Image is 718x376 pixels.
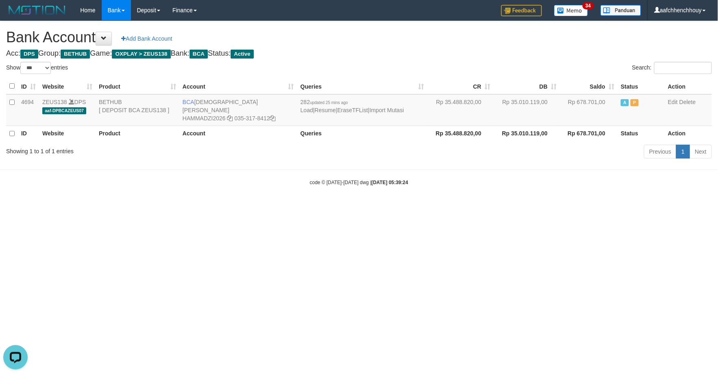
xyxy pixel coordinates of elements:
a: Next [690,145,712,159]
label: Show entries [6,62,68,74]
button: Open LiveChat chat widget [3,3,28,28]
span: Paused [631,99,639,106]
th: ID: activate to sort column ascending [18,78,39,94]
label: Search: [632,62,712,74]
th: Action [665,78,712,94]
td: BETHUB [ DEPOSIT BCA ZEUS138 ] [96,94,179,126]
th: Rp 35.488.820,00 [427,126,493,141]
input: Search: [654,62,712,74]
span: DPS [20,50,38,59]
th: Queries: activate to sort column ascending [297,78,428,94]
img: panduan.png [600,5,641,16]
th: Rp 35.010.119,00 [493,126,560,141]
th: Product [96,126,179,141]
th: Rp 678.701,00 [560,126,618,141]
th: Status [618,78,665,94]
th: ID [18,126,39,141]
span: OXPLAY > ZEUS138 [112,50,170,59]
small: code © [DATE]-[DATE] dwg | [310,180,408,185]
img: Button%20Memo.svg [554,5,588,16]
a: Load [301,107,313,113]
a: Resume [314,107,336,113]
span: updated 25 mins ago [310,100,348,105]
td: 4694 [18,94,39,126]
td: [DEMOGRAPHIC_DATA][PERSON_NAME] 035-317-8412 [179,94,297,126]
span: BCA [190,50,208,59]
img: MOTION_logo.png [6,4,68,16]
span: 34 [583,2,594,9]
strong: [DATE] 05:39:24 [371,180,408,185]
a: Import Mutasi [369,107,404,113]
span: Active [231,50,254,59]
a: EraseTFList [337,107,368,113]
span: aaf-DPBCAZEUS07 [42,107,86,114]
span: Active [621,99,629,106]
td: Rp 35.010.119,00 [493,94,560,126]
span: BCA [183,99,194,105]
th: DB: activate to sort column ascending [493,78,560,94]
th: Website [39,126,96,141]
a: HAMMADZI2026 [183,115,226,122]
th: Action [665,126,712,141]
img: Feedback.jpg [501,5,542,16]
a: ZEUS138 [42,99,67,105]
th: Account: activate to sort column ascending [179,78,297,94]
h4: Acc: Group: Game: Bank: Status: [6,50,712,58]
a: Copy 0353178412 to clipboard [270,115,276,122]
a: Previous [644,145,677,159]
h1: Bank Account [6,29,712,46]
th: Status [618,126,665,141]
a: Delete [679,99,696,105]
a: 1 [676,145,690,159]
td: Rp 35.488.820,00 [427,94,493,126]
select: Showentries [20,62,51,74]
td: DPS [39,94,96,126]
th: Website: activate to sort column ascending [39,78,96,94]
td: Rp 678.701,00 [560,94,618,126]
th: Product: activate to sort column ascending [96,78,179,94]
div: Showing 1 to 1 of 1 entries [6,144,293,155]
span: BETHUB [61,50,90,59]
th: Account [179,126,297,141]
span: | | | [301,99,404,113]
span: 282 [301,99,348,105]
a: Edit [668,99,678,105]
th: CR: activate to sort column ascending [427,78,493,94]
th: Saldo: activate to sort column ascending [560,78,618,94]
th: Queries [297,126,428,141]
a: Add Bank Account [116,32,177,46]
a: Copy HAMMADZI2026 to clipboard [227,115,233,122]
